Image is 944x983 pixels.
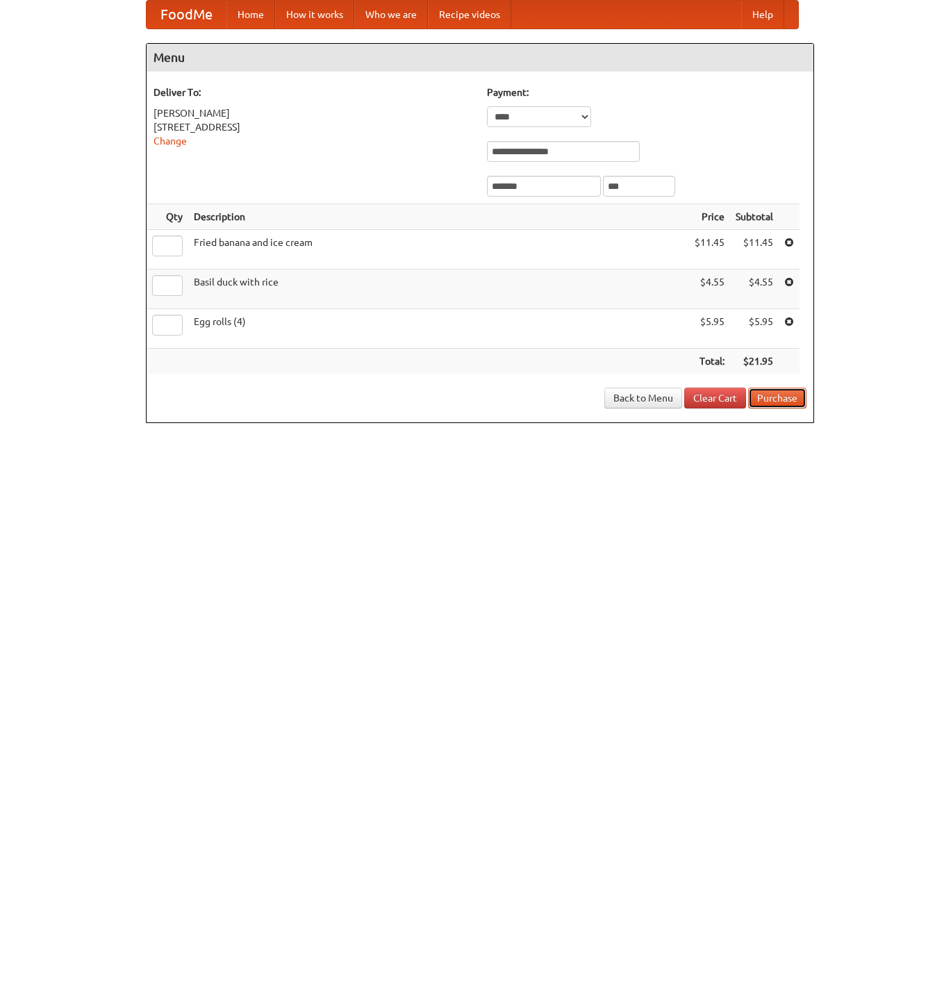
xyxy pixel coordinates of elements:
h4: Menu [147,44,813,72]
a: FoodMe [147,1,226,28]
td: $5.95 [689,309,730,349]
th: $21.95 [730,349,779,374]
a: Clear Cart [684,388,746,408]
th: Total: [689,349,730,374]
td: Egg rolls (4) [188,309,689,349]
th: Description [188,204,689,230]
a: Back to Menu [604,388,682,408]
td: $5.95 [730,309,779,349]
div: [STREET_ADDRESS] [154,120,473,134]
a: Help [741,1,784,28]
td: $4.55 [730,270,779,309]
th: Subtotal [730,204,779,230]
a: Recipe videos [428,1,511,28]
button: Purchase [748,388,806,408]
h5: Deliver To: [154,85,473,99]
td: Basil duck with rice [188,270,689,309]
div: [PERSON_NAME] [154,106,473,120]
a: How it works [275,1,354,28]
a: Who we are [354,1,428,28]
td: $11.45 [730,230,779,270]
td: Fried banana and ice cream [188,230,689,270]
td: $11.45 [689,230,730,270]
a: Change [154,135,187,147]
td: $4.55 [689,270,730,309]
th: Price [689,204,730,230]
a: Home [226,1,275,28]
h5: Payment: [487,85,806,99]
th: Qty [147,204,188,230]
